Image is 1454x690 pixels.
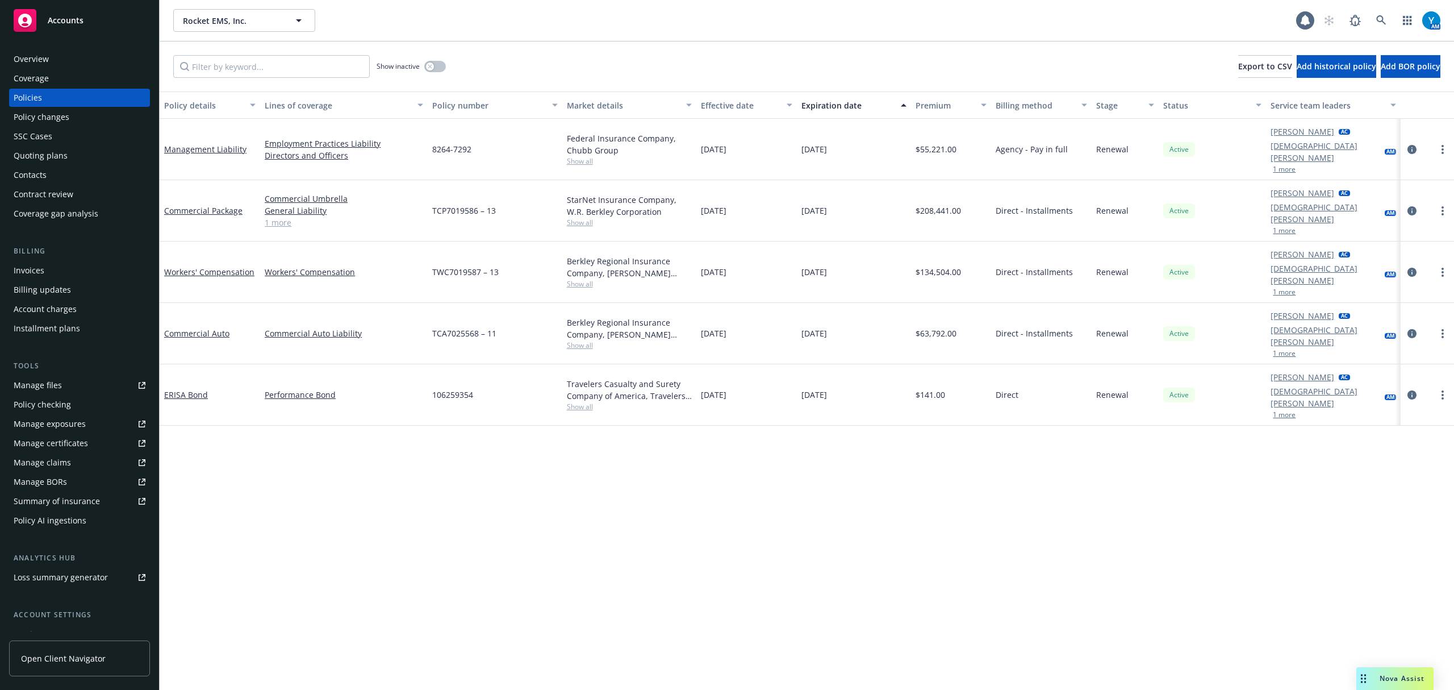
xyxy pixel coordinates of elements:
div: Summary of insurance [14,492,100,510]
div: Berkley Regional Insurance Company, [PERSON_NAME] Corporation [567,255,692,279]
span: Rocket EMS, Inc. [183,15,281,27]
span: Active [1168,329,1190,339]
span: $134,504.00 [916,266,961,278]
button: Rocket EMS, Inc. [173,9,315,32]
a: [DEMOGRAPHIC_DATA][PERSON_NAME] [1271,385,1380,409]
div: Contract review [14,185,73,203]
a: [PERSON_NAME] [1271,248,1334,260]
button: Nova Assist [1356,667,1434,690]
span: 106259354 [432,389,473,401]
span: [DATE] [801,266,827,278]
a: more [1436,388,1449,402]
span: $63,792.00 [916,327,956,339]
div: Loss summary generator [14,568,108,587]
a: [DEMOGRAPHIC_DATA][PERSON_NAME] [1271,263,1380,286]
button: Premium [911,92,992,119]
div: Federal Insurance Company, Chubb Group [567,132,692,156]
div: Expiration date [801,99,894,111]
button: 1 more [1273,227,1296,234]
span: TWC7019587 – 13 [432,266,499,278]
a: more [1436,327,1449,340]
a: [DEMOGRAPHIC_DATA][PERSON_NAME] [1271,140,1380,164]
a: more [1436,204,1449,218]
a: Loss summary generator [9,568,150,587]
a: Workers' Compensation [265,266,423,278]
span: Renewal [1096,389,1129,401]
span: [DATE] [801,327,827,339]
a: Performance Bond [265,389,423,401]
div: Billing updates [14,281,71,299]
div: Service team [14,625,62,643]
a: Policy AI ingestions [9,512,150,530]
div: Effective date [701,99,780,111]
button: Effective date [696,92,797,119]
span: [DATE] [801,143,827,155]
a: [PERSON_NAME] [1271,310,1334,322]
div: Market details [567,99,679,111]
div: Policies [14,89,42,107]
div: Contacts [14,166,47,184]
span: [DATE] [701,266,726,278]
div: Installment plans [14,319,80,338]
span: Active [1168,267,1190,277]
span: Show all [567,156,692,166]
button: Policy number [428,92,562,119]
a: Billing updates [9,281,150,299]
a: Switch app [1396,9,1419,32]
button: Add historical policy [1297,55,1376,78]
div: Policy AI ingestions [14,512,86,530]
div: Quoting plans [14,147,68,165]
div: Overview [14,50,49,68]
span: [DATE] [801,205,827,217]
div: Status [1163,99,1249,111]
a: Report a Bug [1344,9,1367,32]
button: 1 more [1273,166,1296,173]
div: Billing method [996,99,1075,111]
a: circleInformation [1405,388,1419,402]
a: Coverage gap analysis [9,205,150,223]
span: [DATE] [801,389,827,401]
span: Active [1168,390,1190,400]
button: Expiration date [797,92,911,119]
span: [DATE] [701,143,726,155]
div: Policy number [432,99,545,111]
span: $141.00 [916,389,945,401]
a: [PERSON_NAME] [1271,187,1334,199]
a: circleInformation [1405,143,1419,156]
button: Add BOR policy [1381,55,1440,78]
a: Manage exposures [9,415,150,433]
a: SSC Cases [9,127,150,146]
div: Policy checking [14,396,71,414]
span: Renewal [1096,327,1129,339]
div: Manage exposures [14,415,86,433]
a: Employment Practices Liability [265,138,423,149]
div: Service team leaders [1271,99,1383,111]
div: Analytics hub [9,552,150,564]
span: Direct - Installments [996,205,1073,217]
div: Drag to move [1356,667,1371,690]
a: Service team [9,625,150,643]
div: Policy details [164,99,243,111]
div: SSC Cases [14,127,52,146]
a: Manage certificates [9,434,150,452]
span: Active [1168,144,1190,155]
input: Filter by keyword... [173,55,370,78]
button: 1 more [1273,289,1296,296]
div: StarNet Insurance Company, W.R. Berkley Corporation [567,194,692,218]
a: Policy checking [9,396,150,414]
a: Start snowing [1318,9,1340,32]
div: Coverage gap analysis [14,205,98,223]
span: Show inactive [377,61,420,71]
div: Account charges [14,300,77,318]
a: Manage files [9,376,150,394]
a: Manage claims [9,454,150,472]
a: Accounts [9,5,150,36]
a: Account charges [9,300,150,318]
span: Accounts [48,16,83,25]
a: more [1436,143,1449,156]
a: [PERSON_NAME] [1271,126,1334,138]
a: Manage BORs [9,473,150,491]
span: Nova Assist [1380,674,1424,683]
a: [DEMOGRAPHIC_DATA][PERSON_NAME] [1271,201,1380,225]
